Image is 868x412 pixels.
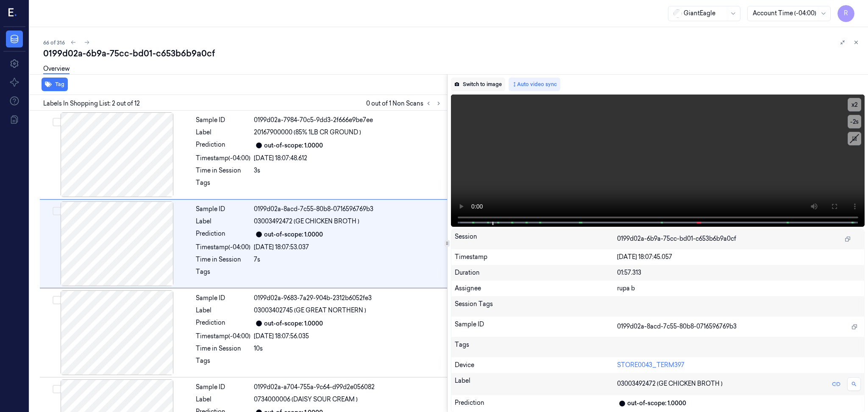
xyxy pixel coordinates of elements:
div: 0199d02a-8acd-7c55-80b8-0716596769b3 [254,205,442,214]
div: Timestamp (-04:00) [196,154,250,163]
span: 66 of 316 [43,39,65,46]
span: 0 out of 1 Non Scans [366,98,444,109]
div: Sample ID [196,294,250,303]
div: out-of-scope: 1.0000 [264,141,323,150]
div: Label [196,128,250,137]
span: Labels In Shopping List: 2 out of 12 [43,99,140,108]
div: [DATE] 18:07:56.035 [254,332,442,341]
button: Tag [42,78,68,91]
div: [DATE] 18:07:48.612 [254,154,442,163]
div: Tags [196,267,250,281]
div: out-of-scope: 1.0000 [264,319,323,328]
div: 0199d02a-7984-70c5-9dd3-2f666e9be7ee [254,116,442,125]
div: STORE0043_TERM397 [617,361,861,370]
button: Auto video sync [509,78,560,91]
span: 0199d02a-6b9a-75cc-bd01-c653b6b9a0cf [617,234,736,243]
button: -2s [848,115,861,128]
div: Prediction [196,229,250,239]
button: Switch to image [451,78,505,91]
div: Time in Session [196,344,250,353]
span: 20167900000 (85% 1LB CR GROUND ) [254,128,361,137]
button: Select row [53,296,61,304]
div: Sample ID [196,383,250,392]
div: Duration [455,268,617,277]
div: 10s [254,344,442,353]
div: Prediction [196,318,250,328]
div: Tags [196,178,250,192]
button: Select row [53,385,61,393]
div: 01:57.313 [617,268,861,277]
div: Label [196,217,250,226]
span: 0199d02a-8acd-7c55-80b8-0716596769b3 [617,322,737,331]
div: Tags [196,356,250,370]
span: 03003492472 (GE CHICKEN BROTH ) [617,379,723,388]
div: Timestamp (-04:00) [196,243,250,252]
div: Time in Session [196,255,250,264]
div: 0199d02a-6b9a-75cc-bd01-c653b6b9a0cf [43,47,861,59]
div: Sample ID [196,205,250,214]
div: Session [455,232,617,246]
div: rupa b [617,284,861,293]
div: 3s [254,166,442,175]
div: Prediction [196,140,250,150]
div: Device [455,361,617,370]
div: Sample ID [455,320,617,334]
div: Label [196,306,250,315]
span: 03003492472 (GE CHICKEN BROTH ) [254,217,359,226]
button: R [837,5,854,22]
div: Sample ID [196,116,250,125]
button: Select row [53,207,61,215]
div: Label [196,395,250,404]
div: 0199d02a-a704-755a-9c64-d99d2e056082 [254,383,442,392]
div: Label [455,376,617,392]
div: out-of-scope: 1.0000 [264,230,323,239]
div: 7s [254,255,442,264]
span: 0734000006 (DAISY SOUR CREAM ) [254,395,358,404]
div: [DATE] 18:07:53.037 [254,243,442,252]
div: [DATE] 18:07:45.057 [617,253,861,262]
div: 0199d02a-9683-7a29-904b-2312b6052fe3 [254,294,442,303]
button: x2 [848,98,861,111]
span: 03003402745 (GE GREAT NORTHERN ) [254,306,366,315]
div: Tags [455,340,617,354]
a: Overview [43,64,70,74]
div: Timestamp [455,253,617,262]
div: Prediction [455,398,617,409]
div: Assignee [455,284,617,293]
button: Select row [53,118,61,126]
div: Time in Session [196,166,250,175]
div: Timestamp (-04:00) [196,332,250,341]
div: Session Tags [455,300,617,313]
div: out-of-scope: 1.0000 [627,399,686,408]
